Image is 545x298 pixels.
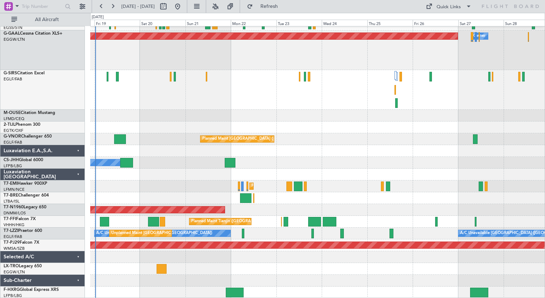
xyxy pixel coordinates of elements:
[4,31,20,36] span: G-GAAL
[92,14,104,20] div: [DATE]
[8,14,77,25] button: All Aircraft
[437,4,461,11] div: Quick Links
[121,3,155,10] span: [DATE] - [DATE]
[254,4,284,9] span: Refresh
[111,228,229,239] div: Unplanned Maint [GEOGRAPHIC_DATA] ([GEOGRAPHIC_DATA])
[367,20,413,26] div: Thu 25
[4,163,22,169] a: LFPB/LBG
[231,20,276,26] div: Mon 22
[251,181,320,192] div: Planned Maint [GEOGRAPHIC_DATA]
[19,17,75,22] span: All Aircraft
[4,71,45,75] a: G-SIRSCitation Excel
[4,222,25,228] a: VHHH/HKG
[276,20,322,26] div: Tue 23
[4,246,25,251] a: WMSA/SZB
[4,116,24,121] a: LFMD/CEQ
[4,288,59,292] a: F-HXRGGlobal Express XRS
[4,205,46,209] a: T7-N1960Legacy 650
[4,71,17,75] span: G-SIRS
[458,20,504,26] div: Sat 27
[4,269,25,275] a: EGGW/LTN
[4,187,25,192] a: LFMN/NCE
[4,288,20,292] span: F-HXRG
[185,20,231,26] div: Sun 21
[140,20,185,26] div: Sat 20
[4,140,22,145] a: EGLF/FAB
[473,31,485,41] div: Owner
[4,123,40,127] a: 2-TIJLPhenom 300
[4,264,19,268] span: LX-TRO
[4,134,21,139] span: G-VNOR
[4,134,52,139] a: G-VNORChallenger 650
[4,123,15,127] span: 2-TIJL
[4,31,62,36] a: G-GAALCessna Citation XLS+
[4,37,25,42] a: EGGW/LTN
[4,158,19,162] span: CS-JHH
[422,1,475,12] button: Quick Links
[413,20,458,26] div: Fri 26
[4,229,42,233] a: T7-LZZIPraetor 600
[4,205,24,209] span: T7-N1960
[4,210,26,216] a: DNMM/LOS
[22,1,63,12] input: Trip Number
[4,229,18,233] span: T7-LZZI
[4,217,16,221] span: T7-FFI
[191,216,274,227] div: Planned Maint Tianjin ([GEOGRAPHIC_DATA])
[4,240,20,245] span: T7-PJ29
[96,228,212,239] div: A/C Unavailable [GEOGRAPHIC_DATA] ([GEOGRAPHIC_DATA])
[322,20,367,26] div: Wed 24
[202,134,315,144] div: Planned Maint [GEOGRAPHIC_DATA] ([GEOGRAPHIC_DATA])
[4,182,47,186] a: T7-EMIHawker 900XP
[4,76,22,82] a: EGLF/FAB
[4,25,22,30] a: EGSS/STN
[95,20,140,26] div: Fri 19
[4,111,55,115] a: M-OUSECitation Mustang
[4,193,49,198] a: T7-BREChallenger 604
[4,199,20,204] a: LTBA/ISL
[4,158,43,162] a: CS-JHHGlobal 6000
[4,128,23,133] a: EGTK/OXF
[244,1,286,12] button: Refresh
[4,111,21,115] span: M-OUSE
[4,182,17,186] span: T7-EMI
[4,193,18,198] span: T7-BRE
[4,264,42,268] a: LX-TROLegacy 650
[4,234,22,239] a: EGLF/FAB
[4,240,39,245] a: T7-PJ29Falcon 7X
[4,217,36,221] a: T7-FFIFalcon 7X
